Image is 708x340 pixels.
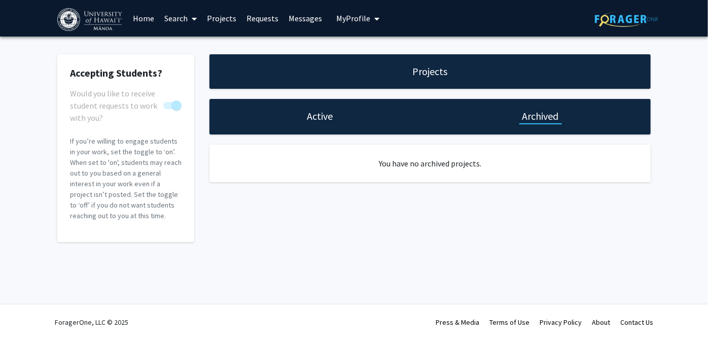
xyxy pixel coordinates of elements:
div: You cannot turn this off while you have active projects. [70,87,182,112]
img: ForagerOne Logo [595,11,658,27]
a: Projects [202,1,242,36]
a: Privacy Policy [540,318,582,327]
p: If you’re willing to engage students in your work, set the toggle to ‘on’. When set to 'on', stud... [70,136,182,221]
a: Requests [242,1,284,36]
a: Contact Us [620,318,653,327]
h2: Accepting Students? [70,67,182,79]
a: About [592,318,610,327]
h1: Archived [522,109,559,123]
a: Terms of Use [489,318,529,327]
h1: Projects [413,64,448,79]
span: My Profile [337,13,371,23]
span: Would you like to receive student requests to work with you? [70,87,159,124]
p: You have no archived projects. [258,157,602,169]
h1: Active [307,109,333,123]
a: Press & Media [436,318,479,327]
iframe: Chat [8,294,43,332]
img: University of Hawaiʻi at Mānoa Logo [57,8,124,31]
a: Home [128,1,160,36]
a: Search [160,1,202,36]
a: Messages [284,1,328,36]
div: ForagerOne, LLC © 2025 [55,304,128,340]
